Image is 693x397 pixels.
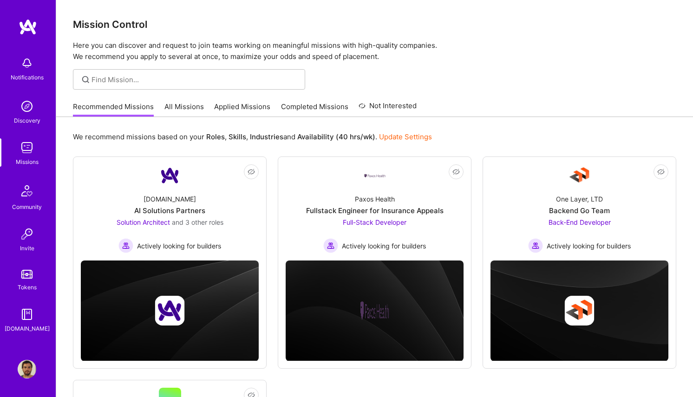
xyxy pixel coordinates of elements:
[323,238,338,253] img: Actively looking for builders
[144,194,196,204] div: [DOMAIN_NAME]
[81,164,259,253] a: Company Logo[DOMAIN_NAME]AI Solutions PartnersSolution Architect and 3 other rolesActively lookin...
[18,305,36,324] img: guide book
[16,180,38,202] img: Community
[73,132,432,142] p: We recommend missions based on your , , and .
[565,296,595,325] img: Company logo
[11,72,44,82] div: Notifications
[306,206,444,215] div: Fullstack Engineer for Insurance Appeals
[18,282,37,292] div: Tokens
[118,238,133,253] img: Actively looking for builders
[206,132,225,141] b: Roles
[549,206,610,215] div: Backend Go Team
[549,218,611,226] span: Back-End Developer
[134,206,205,215] div: AI Solutions Partners
[80,74,91,85] i: icon SearchGrey
[490,164,668,253] a: Company LogoOne Layer, LTDBackend Go TeamBack-End Developer Actively looking for buildersActively...
[73,19,676,30] h3: Mission Control
[556,194,603,204] div: One Layer, LTD
[18,225,36,243] img: Invite
[73,102,154,117] a: Recommended Missions
[248,168,255,176] i: icon EyeClosed
[12,202,42,212] div: Community
[137,241,221,251] span: Actively looking for builders
[117,218,170,226] span: Solution Architect
[359,100,417,117] a: Not Interested
[19,19,37,35] img: logo
[214,102,270,117] a: Applied Missions
[286,260,464,361] img: cover
[342,241,426,251] span: Actively looking for builders
[343,218,406,226] span: Full-Stack Developer
[360,296,390,325] img: Company logo
[155,296,185,325] img: Company logo
[657,168,665,176] i: icon EyeClosed
[229,132,246,141] b: Skills
[5,324,50,333] div: [DOMAIN_NAME]
[490,260,668,361] img: cover
[528,238,543,253] img: Actively looking for builders
[159,164,181,187] img: Company Logo
[18,97,36,116] img: discovery
[92,75,298,85] input: Find Mission...
[73,40,676,62] p: Here you can discover and request to join teams working on meaningful missions with high-quality ...
[547,241,631,251] span: Actively looking for builders
[379,132,432,141] a: Update Settings
[15,360,39,378] a: User Avatar
[18,360,36,378] img: User Avatar
[569,164,591,187] img: Company Logo
[355,194,395,204] div: Paxos Health
[21,270,33,279] img: tokens
[281,102,348,117] a: Completed Missions
[164,102,204,117] a: All Missions
[14,116,40,125] div: Discovery
[364,173,386,178] img: Company Logo
[18,54,36,72] img: bell
[172,218,223,226] span: and 3 other roles
[297,132,375,141] b: Availability (40 hrs/wk)
[18,138,36,157] img: teamwork
[20,243,34,253] div: Invite
[16,157,39,167] div: Missions
[452,168,460,176] i: icon EyeClosed
[250,132,283,141] b: Industries
[286,164,464,253] a: Company LogoPaxos HealthFullstack Engineer for Insurance AppealsFull-Stack Developer Actively loo...
[81,260,259,361] img: cover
